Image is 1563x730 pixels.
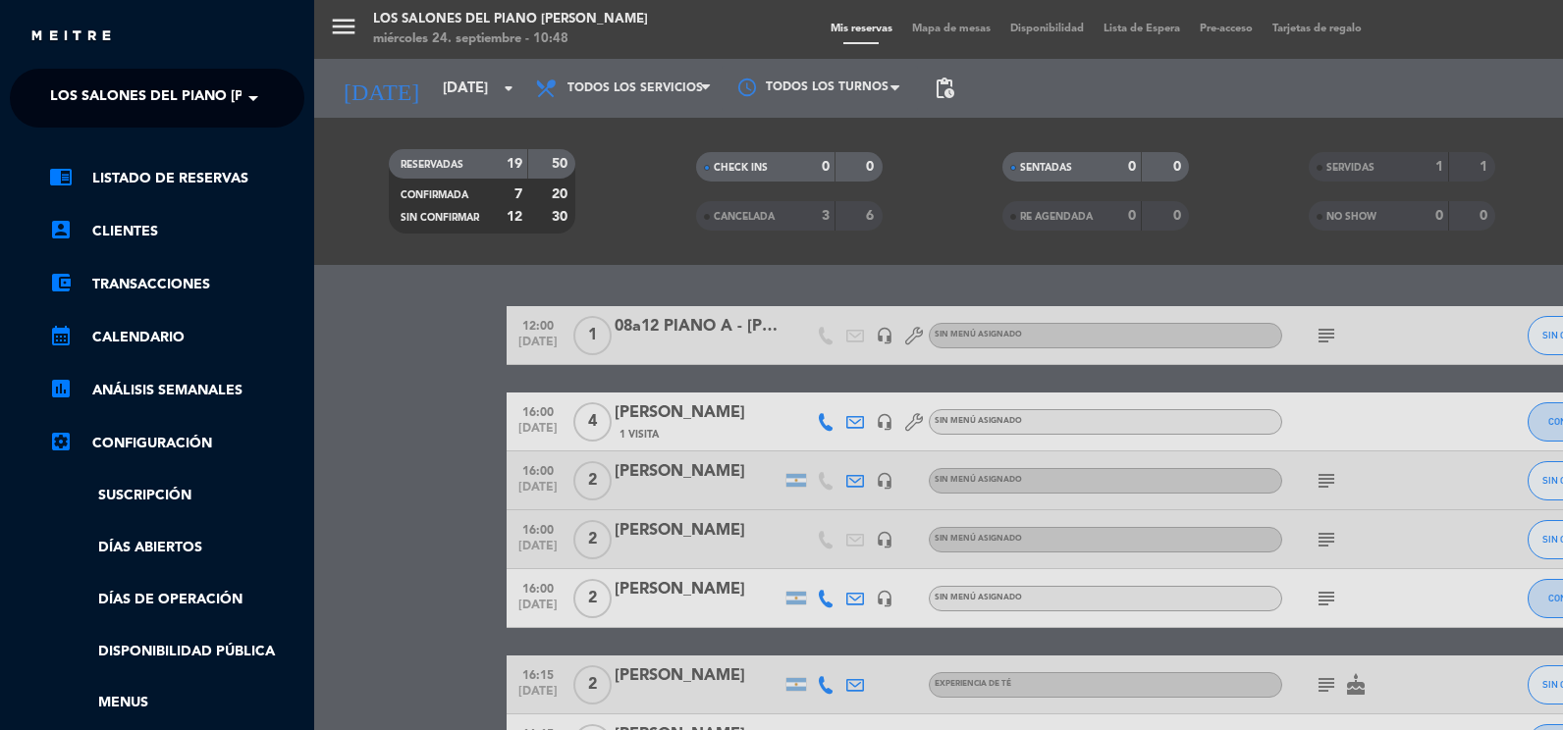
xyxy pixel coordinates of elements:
[49,692,304,714] a: Menus
[49,641,304,663] a: Disponibilidad pública
[49,165,73,188] i: chrome_reader_mode
[49,377,73,400] i: assessment
[49,326,304,349] a: calendar_monthCalendario
[49,218,73,241] i: account_box
[29,29,113,44] img: MEITRE
[49,430,73,453] i: settings_applications
[50,78,345,119] span: Los Salones del Piano [PERSON_NAME]
[49,485,304,507] a: Suscripción
[49,432,304,455] a: Configuración
[49,589,304,611] a: Días de Operación
[49,379,304,402] a: assessmentANÁLISIS SEMANALES
[49,271,73,294] i: account_balance_wallet
[49,220,304,243] a: account_boxClientes
[49,324,73,347] i: calendar_month
[49,537,304,559] a: Días abiertos
[49,167,304,190] a: chrome_reader_modeListado de Reservas
[49,273,304,296] a: account_balance_walletTransacciones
